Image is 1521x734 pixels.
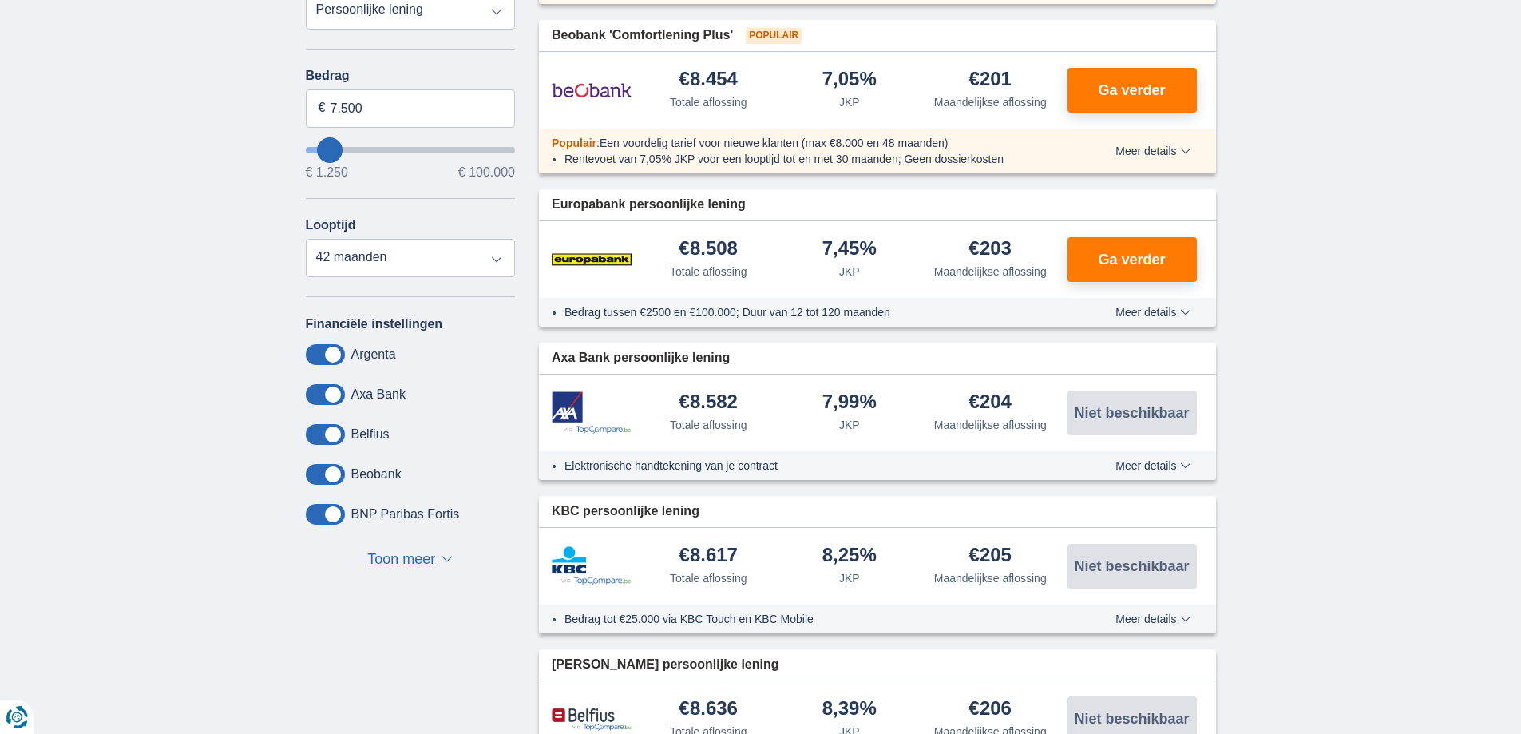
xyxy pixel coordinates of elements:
[839,264,860,280] div: JKP
[564,304,1057,320] li: Bedrag tussen €2500 en €100.000; Duur van 12 tot 120 maanden
[969,546,1012,567] div: €205
[839,570,860,586] div: JKP
[1115,460,1190,471] span: Meer details
[552,240,632,280] img: product.pl.alt Europabank
[306,218,356,232] label: Looptijd
[839,94,860,110] div: JKP
[1067,544,1197,589] button: Niet beschikbaar
[969,239,1012,260] div: €203
[564,611,1057,627] li: Bedrag tot €25.000 via KBC Touch en KBC Mobile
[822,392,877,414] div: 7,99%
[600,137,949,149] span: Een voordelig tarief voor nieuwe klanten (max €8.000 en 48 maanden)
[362,549,457,571] button: Toon meer ▼
[822,699,877,720] div: 8,39%
[1074,712,1189,726] span: Niet beschikbaar
[552,656,778,674] span: [PERSON_NAME] persoonlijke lening
[1115,613,1190,625] span: Meer details
[969,392,1012,414] div: €204
[1067,391,1197,435] button: Niet beschikbaar
[351,467,402,482] label: Beobank
[1103,613,1202,625] button: Meer details
[1098,83,1165,97] span: Ga verder
[934,94,1047,110] div: Maandelijkse aflossing
[351,347,396,362] label: Argenta
[351,427,390,442] label: Belfius
[367,550,435,570] span: Toon meer
[306,69,516,83] label: Bedrag
[934,264,1047,280] div: Maandelijkse aflossing
[552,502,699,521] span: KBC persoonlijke lening
[679,392,738,414] div: €8.582
[934,417,1047,433] div: Maandelijkse aflossing
[306,317,443,331] label: Financiële instellingen
[552,26,733,45] span: Beobank 'Comfortlening Plus'
[679,239,738,260] div: €8.508
[822,69,877,91] div: 7,05%
[351,507,460,522] label: BNP Paribas Fortis
[670,417,747,433] div: Totale aflossing
[552,70,632,110] img: product.pl.alt Beobank
[1103,459,1202,472] button: Meer details
[679,546,738,567] div: €8.617
[552,391,632,434] img: product.pl.alt Axa Bank
[670,94,747,110] div: Totale aflossing
[1074,559,1189,573] span: Niet beschikbaar
[969,699,1012,720] div: €206
[442,556,453,562] span: ▼
[1103,306,1202,319] button: Meer details
[564,458,1057,474] li: Elektronische handtekening van je contract
[1115,145,1190,157] span: Meer details
[1067,237,1197,282] button: Ga verder
[351,387,406,402] label: Axa Bank
[670,570,747,586] div: Totale aflossing
[1115,307,1190,318] span: Meer details
[1103,145,1202,157] button: Meer details
[552,349,730,367] span: Axa Bank persoonlijke lening
[564,151,1057,167] li: Rentevoet van 7,05% JKP voor een looptijd tot en met 30 maanden; Geen dossierkosten
[319,99,326,117] span: €
[552,137,596,149] span: Populair
[679,69,738,91] div: €8.454
[969,69,1012,91] div: €201
[839,417,860,433] div: JKP
[306,166,348,179] span: € 1.250
[539,135,1070,151] div: :
[822,239,877,260] div: 7,45%
[1098,252,1165,267] span: Ga verder
[458,166,515,179] span: € 100.000
[552,546,632,585] img: product.pl.alt KBC
[822,546,877,567] div: 8,25%
[746,28,802,44] span: Populair
[552,708,632,731] img: product.pl.alt Belfius
[552,196,746,214] span: Europabank persoonlijke lening
[1074,406,1189,420] span: Niet beschikbaar
[1067,68,1197,113] button: Ga verder
[670,264,747,280] div: Totale aflossing
[934,570,1047,586] div: Maandelijkse aflossing
[306,147,516,153] input: wantToBorrow
[679,699,738,720] div: €8.636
